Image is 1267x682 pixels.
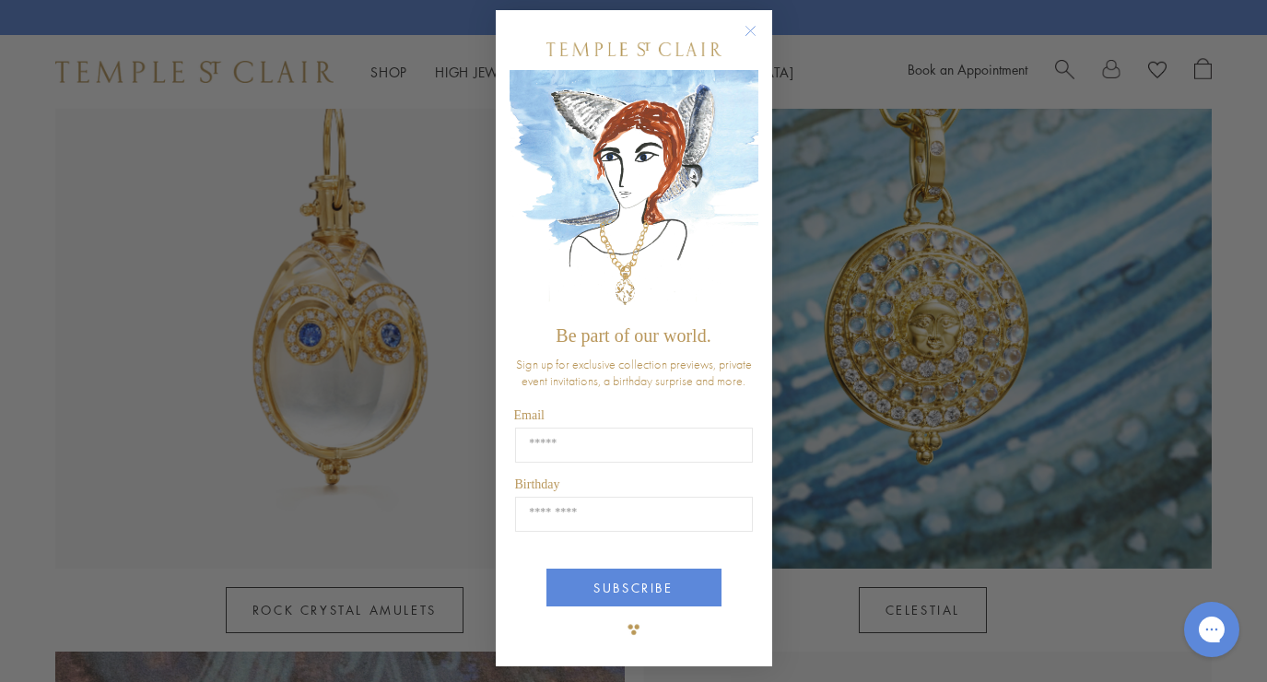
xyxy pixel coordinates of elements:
[616,611,652,648] img: TSC
[748,29,771,52] button: Close dialog
[515,477,560,491] span: Birthday
[514,408,545,422] span: Email
[515,428,753,463] input: Email
[556,325,710,346] span: Be part of our world.
[546,569,721,606] button: SUBSCRIBE
[510,70,758,316] img: c4a9eb12-d91a-4d4a-8ee0-386386f4f338.jpeg
[1175,595,1249,664] iframe: Gorgias live chat messenger
[516,356,752,389] span: Sign up for exclusive collection previews, private event invitations, a birthday surprise and more.
[546,42,721,56] img: Temple St. Clair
